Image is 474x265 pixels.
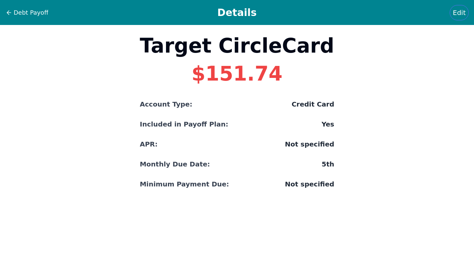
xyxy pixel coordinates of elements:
span: Credit Card [292,100,334,109]
button: Debt Payoff [5,8,49,18]
span: Minimum Payment Due: [140,179,229,189]
h1: Details [41,7,433,19]
span: Debt Payoff [14,8,48,17]
div: $151.74 [192,64,282,84]
span: Included in Payoff Plan: [140,120,228,129]
button: Edit [450,5,469,20]
span: Not specified [285,139,334,149]
h2: Target CircleCard [140,36,334,56]
span: Edit [453,8,466,17]
span: Not specified [285,179,334,189]
span: Account Type: [140,100,192,109]
span: 5th [322,159,334,169]
span: Monthly Due Date: [140,159,210,169]
span: Yes [322,120,334,129]
span: APR: [140,139,158,149]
